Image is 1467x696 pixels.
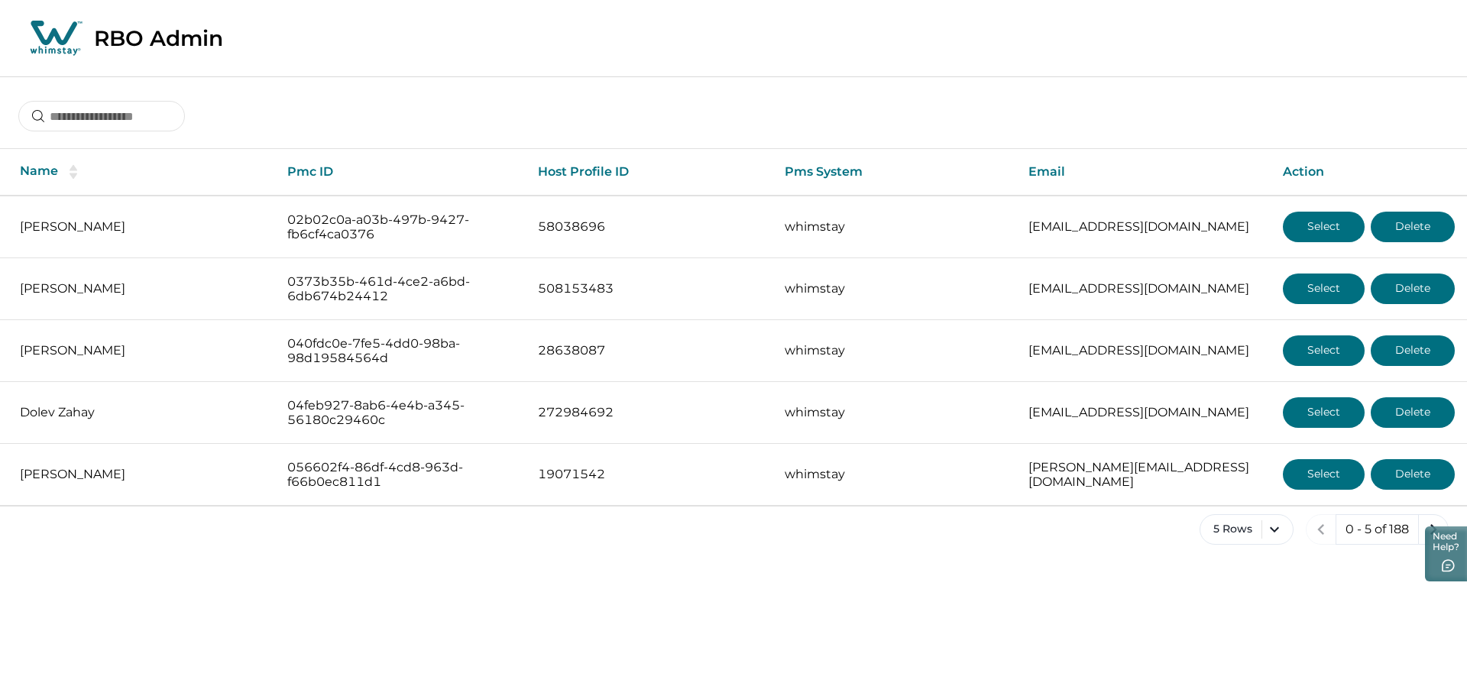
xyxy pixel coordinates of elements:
p: 04feb927-8ab6-4e4b-a345-56180c29460c [287,398,513,428]
p: whimstay [785,281,1003,296]
p: [PERSON_NAME] [20,281,263,296]
p: 272984692 [538,405,761,420]
th: Action [1271,149,1467,196]
button: 0 - 5 of 188 [1336,514,1419,545]
p: [EMAIL_ADDRESS][DOMAIN_NAME] [1028,219,1258,235]
p: 508153483 [538,281,761,296]
p: [PERSON_NAME] [20,467,263,482]
button: sorting [58,164,89,180]
button: Select [1283,274,1365,304]
p: 28638087 [538,343,761,358]
button: Delete [1371,459,1455,490]
button: Select [1283,459,1365,490]
button: previous page [1306,514,1336,545]
p: whimstay [785,219,1003,235]
p: [PERSON_NAME][EMAIL_ADDRESS][DOMAIN_NAME] [1028,460,1258,490]
p: 58038696 [538,219,761,235]
button: Delete [1371,274,1455,304]
button: Select [1283,335,1365,366]
th: Email [1016,149,1271,196]
p: RBO Admin [94,25,223,51]
p: 02b02c0a-a03b-497b-9427-fb6cf4ca0376 [287,212,513,242]
p: 056602f4-86df-4cd8-963d-f66b0ec811d1 [287,460,513,490]
button: Select [1283,397,1365,428]
button: Delete [1371,212,1455,242]
button: Delete [1371,335,1455,366]
button: 5 Rows [1200,514,1294,545]
p: 19071542 [538,467,761,482]
p: whimstay [785,467,1003,482]
p: Dolev Zahay [20,405,263,420]
p: [EMAIL_ADDRESS][DOMAIN_NAME] [1028,343,1258,358]
th: Pmc ID [275,149,526,196]
p: [EMAIL_ADDRESS][DOMAIN_NAME] [1028,281,1258,296]
th: Host Profile ID [526,149,773,196]
p: [PERSON_NAME] [20,219,263,235]
p: [EMAIL_ADDRESS][DOMAIN_NAME] [1028,405,1258,420]
button: Delete [1371,397,1455,428]
p: whimstay [785,343,1003,358]
button: next page [1418,514,1449,545]
p: 040fdc0e-7fe5-4dd0-98ba-98d19584564d [287,336,513,366]
p: 0373b35b-461d-4ce2-a6bd-6db674b24412 [287,274,513,304]
p: whimstay [785,405,1003,420]
th: Pms System [772,149,1015,196]
button: Select [1283,212,1365,242]
p: 0 - 5 of 188 [1346,522,1409,537]
p: [PERSON_NAME] [20,343,263,358]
